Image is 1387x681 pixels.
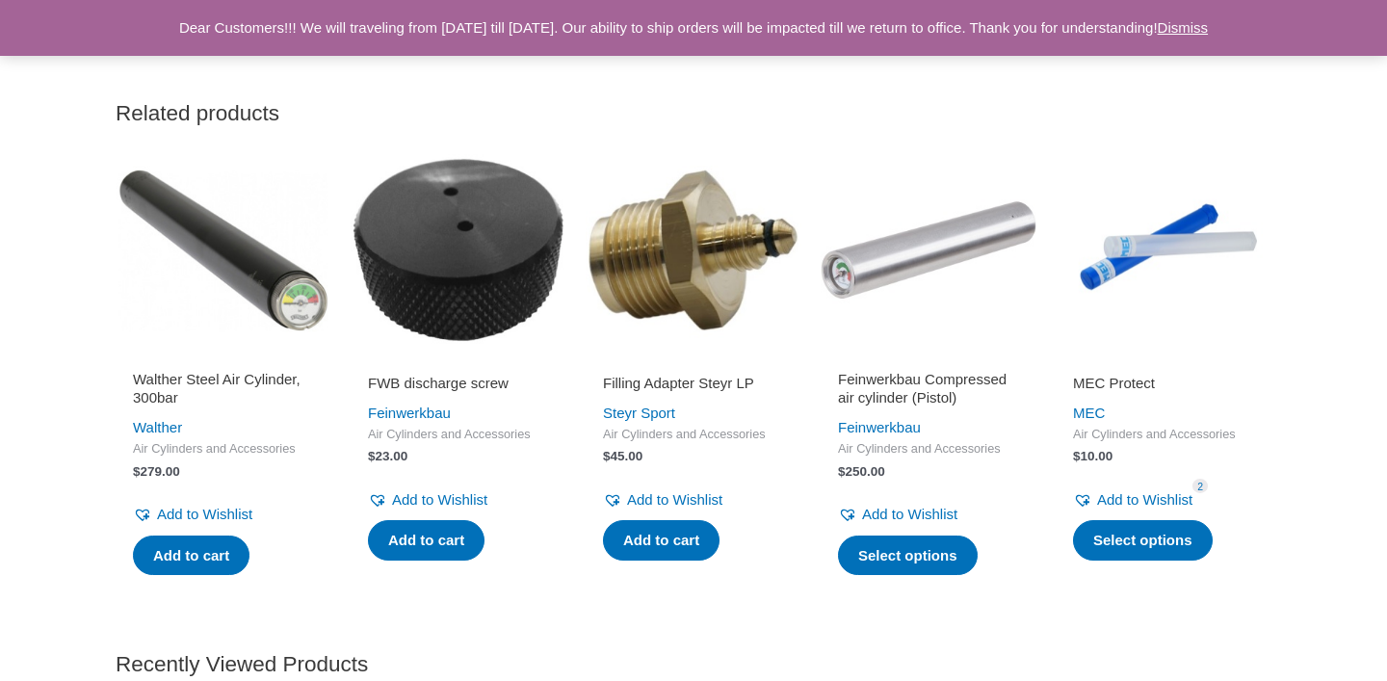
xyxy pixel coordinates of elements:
h2: Related products [116,99,1271,127]
span: Add to Wishlist [157,506,252,522]
a: Select options for “MEC Protect” [1073,520,1213,561]
span: Add to Wishlist [392,491,487,508]
span: Air Cylinders and Accessories [838,441,1019,458]
span: $ [838,464,846,479]
span: Air Cylinders and Accessories [133,441,314,458]
h2: FWB discharge screw [368,374,549,393]
img: Walther Steel Air Cylinder [116,143,331,358]
span: 2 [1192,479,1208,493]
a: Add to Wishlist [1073,486,1192,513]
bdi: 23.00 [368,449,407,463]
a: Steyr Sport [603,405,675,421]
span: Air Cylinders and Accessories [368,427,549,443]
a: Feinwerkbau [838,419,921,435]
a: Add to cart: “FWB discharge screw” [368,520,484,561]
span: Air Cylinders and Accessories [1073,427,1254,443]
a: Dismiss [1158,19,1209,36]
span: $ [1073,449,1081,463]
a: Add to Wishlist [838,501,957,528]
h2: Feinwerkbau Compressed air cylinder (Pistol) [838,370,1019,407]
h2: MEC Protect [1073,374,1254,393]
h2: Filling Adapter Steyr LP [603,374,784,393]
a: Add to Wishlist [603,486,722,513]
a: Feinwerkbau [368,405,451,421]
a: Walther [133,419,182,435]
a: FWB discharge screw [368,374,549,400]
bdi: 10.00 [1073,449,1112,463]
h2: Walther Steel Air Cylinder, 300bar [133,370,314,407]
img: MEC Protect [1056,143,1271,358]
a: MEC Protect [1073,374,1254,400]
span: Add to Wishlist [627,491,722,508]
span: $ [133,464,141,479]
img: Filling Adapter Steyr LP [586,143,801,358]
a: MEC [1073,405,1105,421]
a: Add to cart: “Walther Steel Air Cylinder, 300bar” [133,536,249,576]
a: Add to cart: “Filling Adapter Steyr LP” [603,520,720,561]
img: Feinwerkbau Compressed air cylinder (Pistol) [821,143,1036,358]
a: Select options for “Feinwerkbau Compressed air cylinder (Pistol)” [838,536,978,576]
a: Walther Steel Air Cylinder, 300bar [133,370,314,415]
a: Add to Wishlist [133,501,252,528]
a: Add to Wishlist [368,486,487,513]
span: Add to Wishlist [1097,491,1192,508]
bdi: 250.00 [838,464,885,479]
bdi: 279.00 [133,464,180,479]
span: Add to Wishlist [862,506,957,522]
h2: Recently Viewed Products [116,650,1271,678]
a: Filling Adapter Steyr LP [603,374,784,400]
img: FWB discharge screw [351,143,566,358]
span: $ [368,449,376,463]
a: Feinwerkbau Compressed air cylinder (Pistol) [838,370,1019,415]
span: Air Cylinders and Accessories [603,427,784,443]
span: $ [603,449,611,463]
bdi: 45.00 [603,449,642,463]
